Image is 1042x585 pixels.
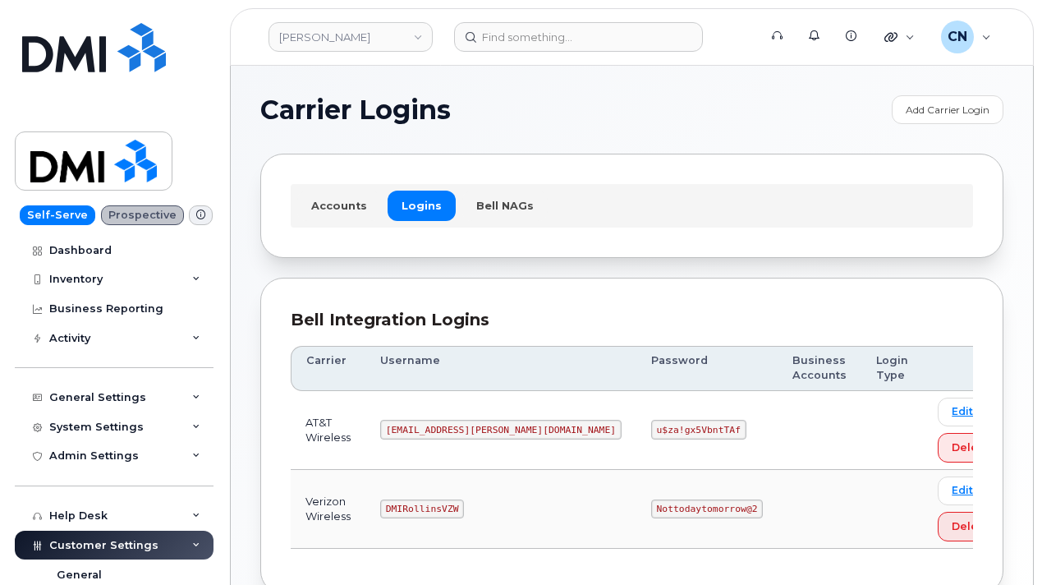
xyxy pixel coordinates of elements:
code: Nottodaytomorrow@2 [651,500,763,519]
button: Delete [938,512,1003,541]
span: Carrier Logins [260,98,451,122]
span: Delete [952,518,989,534]
th: Carrier [291,346,365,391]
td: Verizon Wireless [291,470,365,549]
a: Bell NAGs [462,191,548,220]
th: Business Accounts [778,346,861,391]
code: [EMAIL_ADDRESS][PERSON_NAME][DOMAIN_NAME] [380,420,622,440]
td: AT&T Wireless [291,391,365,470]
a: Edit [938,477,987,505]
code: DMIRollinsVZW [380,500,464,519]
a: Logins [388,191,456,220]
th: Password [636,346,778,391]
a: Accounts [297,191,381,220]
div: Bell Integration Logins [291,308,973,332]
th: Login Type [861,346,923,391]
a: Edit [938,398,987,426]
th: Username [365,346,636,391]
button: Delete [938,433,1003,463]
code: u$za!gx5VbntTAf [651,420,746,440]
a: Add Carrier Login [892,95,1003,124]
span: Delete [952,440,989,455]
